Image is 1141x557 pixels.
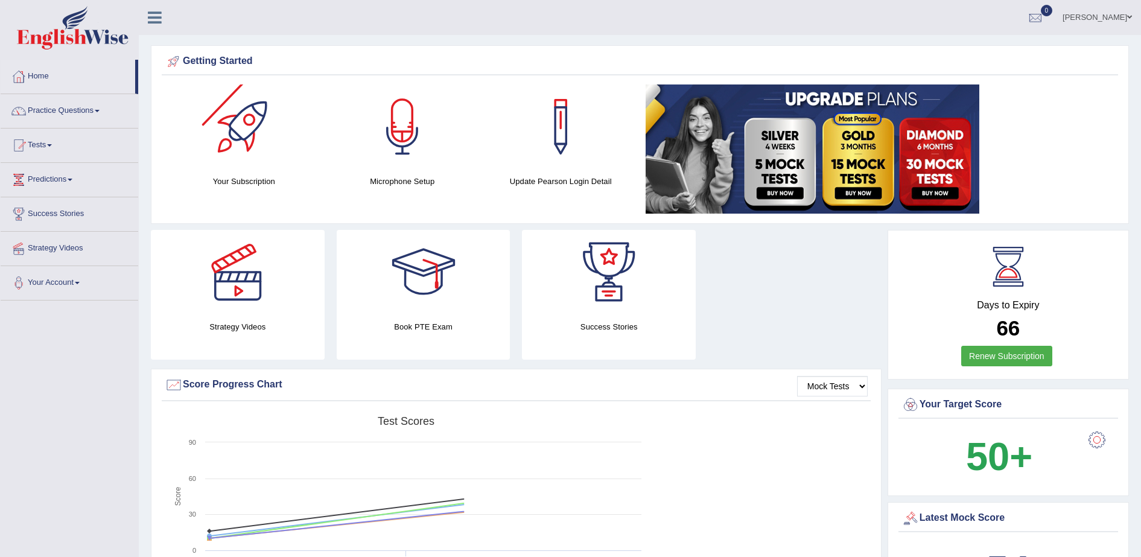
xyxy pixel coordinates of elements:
[996,316,1020,340] b: 66
[174,487,182,506] tspan: Score
[1,94,138,124] a: Practice Questions
[1041,5,1053,16] span: 0
[901,509,1115,527] div: Latest Mock Score
[378,415,434,427] tspan: Test scores
[1,232,138,262] a: Strategy Videos
[966,434,1032,479] b: 50+
[329,175,475,188] h4: Microphone Setup
[901,396,1115,414] div: Your Target Score
[165,376,868,394] div: Score Progress Chart
[522,320,696,333] h4: Success Stories
[901,300,1115,311] h4: Days to Expiry
[1,163,138,193] a: Predictions
[488,175,634,188] h4: Update Pearson Login Detail
[165,53,1115,71] div: Getting Started
[1,60,135,90] a: Home
[1,129,138,159] a: Tests
[1,266,138,296] a: Your Account
[151,320,325,333] h4: Strategy Videos
[189,511,196,518] text: 30
[337,320,510,333] h4: Book PTE Exam
[171,175,317,188] h4: Your Subscription
[189,475,196,482] text: 60
[189,439,196,446] text: 90
[192,547,196,554] text: 0
[646,84,979,214] img: small5.jpg
[1,197,138,228] a: Success Stories
[961,346,1052,366] a: Renew Subscription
